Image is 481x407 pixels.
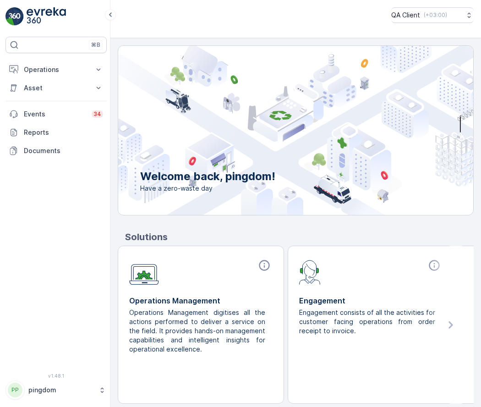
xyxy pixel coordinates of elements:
img: city illustration [77,46,473,215]
p: Events [24,110,86,119]
p: Engagement consists of all the activities for customer facing operations from order receipt to in... [299,308,435,335]
a: Documents [5,142,107,160]
button: PPpingdom [5,380,107,400]
img: module-icon [129,259,159,285]
a: Reports [5,123,107,142]
p: Operations Management digitises all the actions performed to deliver a service on the field. It p... [129,308,265,354]
p: Solutions [125,230,474,244]
p: 34 [93,110,101,118]
span: v 1.48.1 [5,373,107,379]
p: pingdom [28,385,94,395]
p: Operations Management [129,295,273,306]
button: Asset [5,79,107,97]
img: module-icon [299,259,321,285]
img: logo [5,7,24,26]
div: PP [8,383,22,397]
p: QA Client [391,11,420,20]
p: ⌘B [91,41,100,49]
p: Welcome back, pingdom! [140,169,275,184]
p: ( +03:00 ) [424,11,447,19]
p: Asset [24,83,88,93]
button: Operations [5,60,107,79]
p: Reports [24,128,103,137]
img: logo_light-DOdMpM7g.png [27,7,66,26]
a: Events34 [5,105,107,123]
span: Have a zero-waste day [140,184,275,193]
button: QA Client(+03:00) [391,7,474,23]
p: Documents [24,146,103,155]
p: Engagement [299,295,443,306]
p: Operations [24,65,88,74]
